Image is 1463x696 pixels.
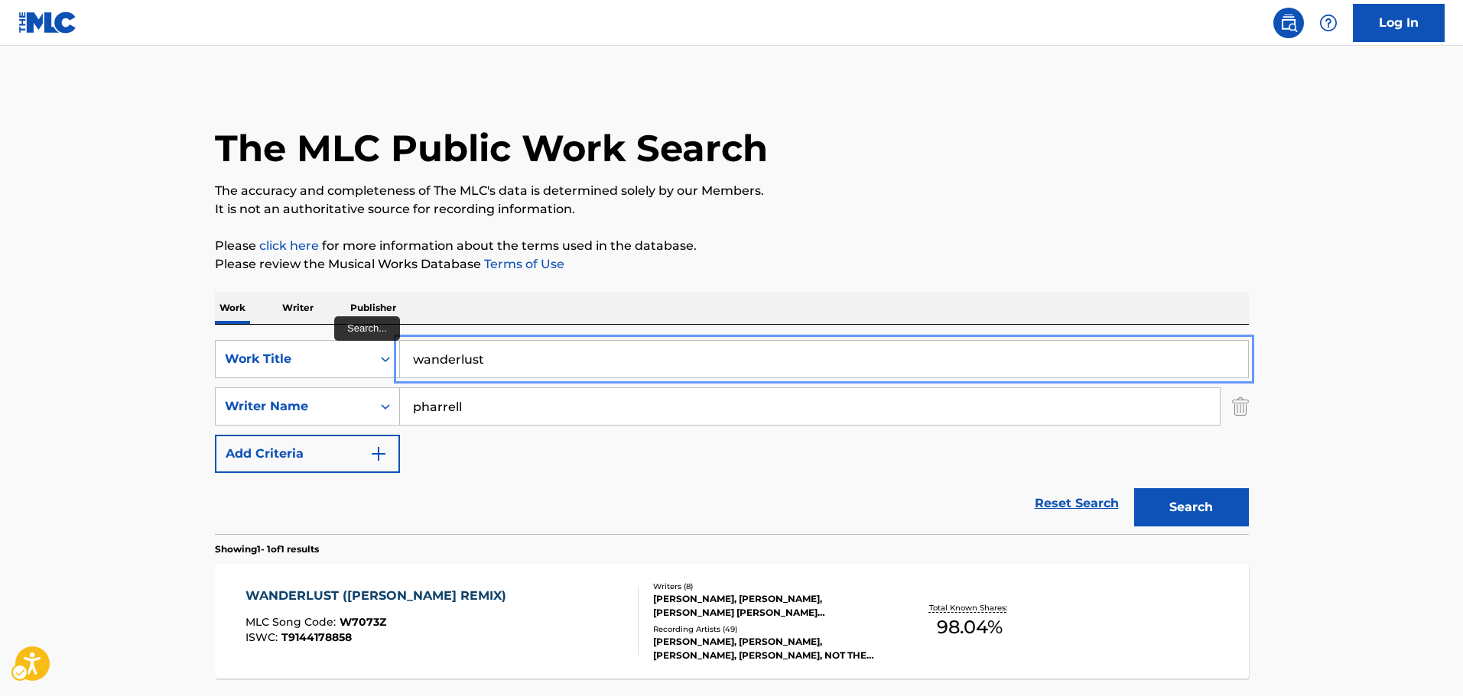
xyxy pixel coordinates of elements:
[653,592,884,620] div: [PERSON_NAME], [PERSON_NAME], [PERSON_NAME] [PERSON_NAME] [PERSON_NAME] [PERSON_NAME], [PERSON_NA...
[929,602,1011,613] p: Total Known Shares:
[1279,14,1298,32] img: search
[1232,387,1249,426] img: Delete Criterion
[400,388,1220,425] input: Search...
[215,435,400,473] button: Add Criteria
[1319,14,1338,32] img: help
[245,615,340,629] span: MLC Song Code :
[245,587,514,605] div: WANDERLUST ([PERSON_NAME] REMIX)
[225,397,362,416] div: Writer Name
[215,237,1249,255] p: Please for more information about the terms used in the database.
[225,350,362,368] div: Work Title
[481,257,564,271] a: Terms of Use
[937,613,1003,641] span: 98.04 %
[1027,487,1127,520] a: Reset Search
[653,581,884,592] div: Writers ( 8 )
[1420,458,1463,581] iframe: Iframe | Resource Center
[215,542,319,556] p: Showing 1 - 1 of 1 results
[1134,488,1249,526] button: Search
[340,615,386,629] span: W7073Z
[653,623,884,635] div: Recording Artists ( 49 )
[215,564,1249,678] a: WANDERLUST ([PERSON_NAME] REMIX)MLC Song Code:W7073ZISWC:T9144178858Writers (8)[PERSON_NAME], [PE...
[215,200,1249,219] p: It is not an authoritative source for recording information.
[281,630,352,644] span: T9144178858
[653,635,884,662] div: [PERSON_NAME], [PERSON_NAME], [PERSON_NAME], [PERSON_NAME], NOT THE KING
[245,630,281,644] span: ISWC :
[215,292,250,324] p: Work
[346,292,401,324] p: Publisher
[400,341,1248,377] input: Search...
[369,445,388,463] img: 9d2ae6d4665cec9f34b9.svg
[215,340,1249,534] form: Search Form
[1353,4,1445,42] a: Log In
[215,255,1249,274] p: Please review the Musical Works Database
[278,292,318,324] p: Writer
[215,125,768,171] h1: The MLC Public Work Search
[18,11,77,34] img: MLC Logo
[215,182,1249,200] p: The accuracy and completeness of The MLC's data is determined solely by our Members.
[259,238,319,253] a: Music industry terminology | mechanical licensing collective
